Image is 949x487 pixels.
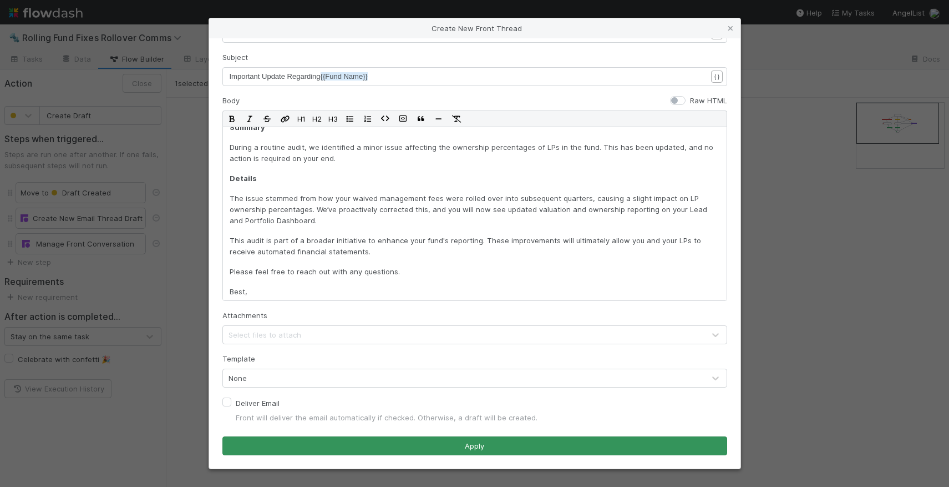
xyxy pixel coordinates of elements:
[230,235,720,257] p: This audit is part of a broader initiative to enhance your fund's reporting. These improvements w...
[236,396,280,410] label: Deliver Email
[229,329,301,340] div: Select files to attach
[309,111,325,127] button: H2
[321,72,368,81] span: {{Fund Name}}
[448,111,465,127] button: Remove Format
[359,111,377,127] button: Ordered List
[241,111,258,127] button: Italic
[222,353,255,364] label: Template
[258,111,276,127] button: Strikethrough
[230,142,720,164] p: During a routine audit, we identified a minor issue affecting the ownership percentages of LPs in...
[412,111,430,127] button: Blockquote
[276,111,294,127] button: Edit Link
[222,310,267,321] label: Attachments
[230,174,257,183] strong: Details
[711,71,723,83] button: { }
[341,111,359,127] button: Bullet List
[690,95,727,106] label: Raw HTML
[230,193,720,226] p: The issue stemmed from how your waived management fees were rolled over into subsequent quarters,...
[223,111,241,127] button: Bold
[222,436,727,455] button: Apply
[236,412,727,423] div: Front will deliver the email automatically if checked. Otherwise, a draft will be created.
[230,266,720,277] p: Please feel free to reach out with any questions.
[394,111,412,127] button: Code Block
[229,373,247,384] div: None
[294,111,309,127] button: H1
[230,286,720,297] p: Best,
[230,123,265,132] strong: Summary
[377,111,394,127] button: Code
[222,52,248,63] label: Subject
[430,111,448,127] button: Horizontal Rule
[222,95,240,106] label: Body
[209,18,740,38] div: Create New Front Thread
[230,72,368,81] span: Important Update Regarding
[325,111,341,127] button: H3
